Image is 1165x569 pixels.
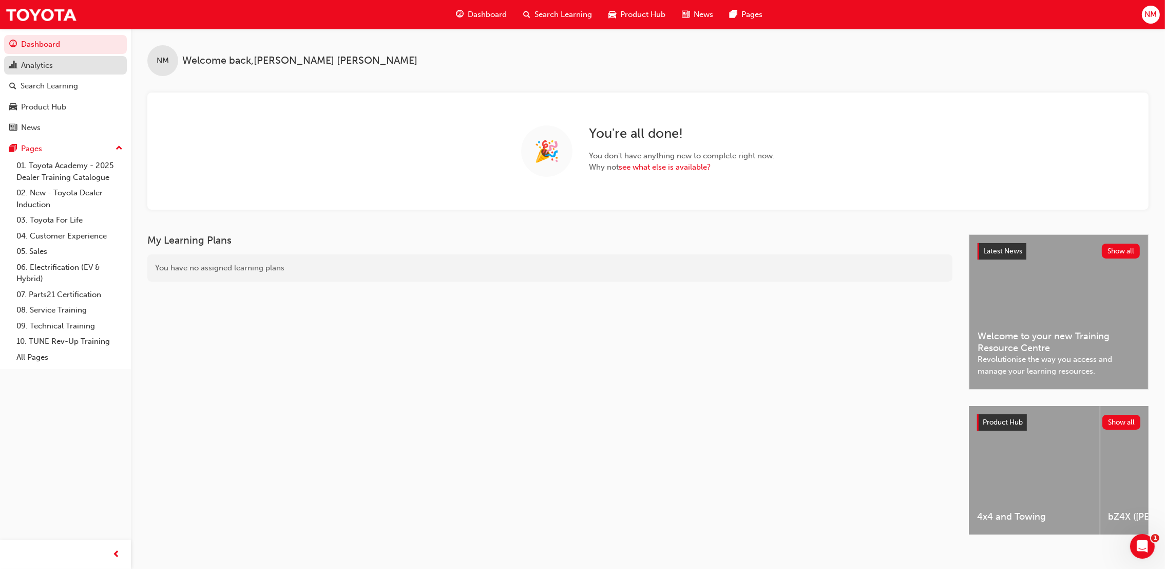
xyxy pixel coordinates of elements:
span: guage-icon [9,40,17,49]
a: 04. Customer Experience [12,228,127,244]
button: Show all [1102,244,1140,259]
div: Analytics [21,60,53,71]
span: You don ' t have anything new to complete right now. [589,150,775,162]
span: news-icon [682,8,690,21]
div: Pages [21,143,42,155]
a: 09. Technical Training [12,318,127,334]
a: see what else is available? [619,162,711,172]
span: 🎉 [534,145,560,157]
span: 1 [1151,534,1159,542]
a: 08. Service Training [12,302,127,318]
a: News [4,118,127,137]
span: Why not [589,161,775,173]
a: Dashboard [4,35,127,54]
span: up-icon [116,142,123,155]
span: search-icon [523,8,530,21]
a: 01. Toyota Academy - 2025 Dealer Training Catalogue [12,158,127,185]
span: news-icon [9,123,17,133]
h2: You ' re all done! [589,125,775,142]
div: Product Hub [21,101,66,113]
a: Product Hub [4,98,127,117]
a: 02. New - Toyota Dealer Induction [12,185,127,212]
span: 4x4 and Towing [977,511,1092,523]
a: 4x4 and Towing [969,406,1100,535]
img: Trak [5,3,77,26]
a: 10. TUNE Rev-Up Training [12,334,127,350]
a: All Pages [12,350,127,365]
button: NM [1142,6,1160,24]
div: News [21,122,41,134]
h3: My Learning Plans [147,234,952,246]
a: Analytics [4,56,127,75]
button: DashboardAnalyticsSearch LearningProduct HubNews [4,33,127,139]
span: search-icon [9,82,16,91]
span: Product Hub [620,9,665,21]
a: 05. Sales [12,244,127,260]
a: Search Learning [4,77,127,96]
div: You have no assigned learning plans [147,254,952,282]
span: chart-icon [9,61,17,70]
a: Latest NewsShow allWelcome to your new Training Resource CentreRevolutionise the way you access a... [969,234,1149,390]
a: news-iconNews [674,4,721,25]
span: car-icon [608,8,616,21]
a: 03. Toyota For Life [12,212,127,228]
span: Search Learning [534,9,592,21]
span: prev-icon [113,548,121,561]
span: Product Hub [983,418,1023,427]
iframe: Intercom live chat [1130,534,1155,559]
span: car-icon [9,103,17,112]
span: Pages [741,9,762,21]
a: pages-iconPages [721,4,771,25]
span: pages-icon [9,144,17,154]
div: Search Learning [21,80,78,92]
a: car-iconProduct Hub [600,4,674,25]
a: search-iconSearch Learning [515,4,600,25]
button: Pages [4,139,127,158]
button: Show all [1102,415,1141,430]
span: Welcome to your new Training Resource Centre [978,331,1140,354]
a: guage-iconDashboard [448,4,515,25]
a: 07. Parts21 Certification [12,287,127,303]
a: 06. Electrification (EV & Hybrid) [12,260,127,287]
span: pages-icon [730,8,737,21]
span: NM [1144,9,1157,21]
a: Product HubShow all [977,414,1140,431]
span: Latest News [983,247,1022,255]
span: News [694,9,713,21]
a: Latest NewsShow all [978,243,1140,260]
span: NM [157,55,169,67]
span: Dashboard [468,9,507,21]
span: Welcome back , [PERSON_NAME] [PERSON_NAME] [182,55,417,67]
span: Revolutionise the way you access and manage your learning resources. [978,354,1140,377]
span: guage-icon [456,8,464,21]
